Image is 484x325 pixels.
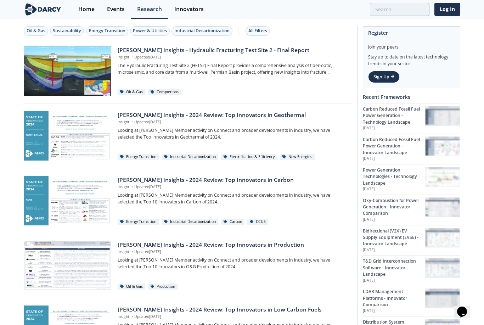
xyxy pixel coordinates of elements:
p: [DATE] [363,278,425,284]
button: Energy Transition [86,26,128,36]
p: [DATE] [363,308,425,314]
a: T&D Grid Interconnection Software - Innovator Landscape [DATE] T&D Grid Interconnection Software ... [363,255,460,286]
div: [PERSON_NAME] Insights - 2024 Review: Top Innovators in Low Carbon Fuels [118,306,348,314]
p: Looking at [PERSON_NAME] Member activity on Connect and broader developments in industry, we have... [118,192,348,205]
span: • [130,314,134,319]
div: [PERSON_NAME] Insights - 2024 Review: Top Innovators in Production [118,241,348,249]
p: [DATE] [363,186,425,192]
button: Industrial Decarbonization [171,26,232,36]
a: Darcy Insights - 2024 Review: Top Innovators in Carbon preview [PERSON_NAME] Insights - 2024 Revi... [24,176,353,225]
div: Industrial Decarbonization [162,154,219,160]
p: The Hydraulic Fracturing Test Site 2 (HFTS2) Final Report provides a comprehensive analysis of fi... [118,62,348,75]
a: LDAR Management Platforms - Innovator Comparison [DATE] LDAR Management Platforms - Innovator Com... [363,286,460,316]
span: • [130,249,134,254]
div: Oil & Gas [118,89,146,95]
a: Bidirectional (V2X) EV Supply Equipment (EVSE) - Innovator Landscape [DATE] Bidirectional (V2X) E... [363,225,460,256]
span: • [130,119,134,124]
div: CCUS [247,219,269,225]
span: • [130,184,134,189]
input: Advanced Search [370,3,429,16]
div: Recent Frameworks [363,91,460,103]
div: Sustainability [53,28,81,34]
p: Insight Updated [DATE] [118,119,348,125]
img: logo-wide.svg [24,3,62,16]
button: Oil & Gas [24,26,48,36]
div: Energy Transition [118,219,159,225]
div: Oil & Gas [27,28,45,34]
a: Sign Up [368,71,400,83]
div: Carbon [221,219,245,225]
div: Join your peers [368,39,455,50]
div: [PERSON_NAME] Insights - 2024 Review: Top Innovators in Geothermal [118,111,348,119]
button: Power & Utilities [130,26,170,36]
a: Darcy Insights - 2024 Review: Top Innovators in Production preview [PERSON_NAME] Insights - 2024 ... [24,241,353,290]
div: Carbon Reduced Fossil Fuel Power Generation - Innovator Landscape [363,136,425,156]
p: Insight Updated [DATE] [118,55,348,60]
div: Home [78,6,95,12]
div: Electrification & Efficiency [221,154,277,160]
div: T&D Grid Interconnection Software - Innovator Landscape [363,258,425,278]
a: Log In [434,3,460,16]
a: Power Generation Technologies - Technology Landscape [DATE] Power Generation Technologies - Techn... [363,164,460,195]
div: [PERSON_NAME] Insights - 2024 Review: Top Innovators in Carbon [118,176,348,184]
div: Innovators [174,6,204,12]
p: [DATE] [363,156,425,162]
iframe: chat widget [454,297,477,318]
button: Sustainability [50,26,84,36]
div: LDAR Management Platforms - Innovator Comparison [363,288,425,308]
div: All Filters [248,28,267,34]
p: [DATE] [363,125,425,131]
p: [DATE] [363,247,425,253]
a: Carbon Reduced Fossil Fuel Power Generation - Innovator Landscape [DATE] Carbon Reduced Fossil Fu... [363,134,460,164]
div: Energy Transition [118,154,159,160]
a: Darcy Insights - Hydraulic Fracturing Test Site 2 - Final Report preview [PERSON_NAME] Insights -... [24,46,353,96]
div: Oil & Gas [118,284,146,290]
p: Insight Updated [DATE] [118,184,348,190]
div: Production [148,284,178,290]
div: Power & Utilities [133,28,167,34]
div: New Energies [280,154,315,160]
div: [PERSON_NAME] Insights - Hydraulic Fracturing Test Site 2 - Final Report [118,46,348,55]
div: Completions [148,89,181,95]
p: [DATE] [363,217,425,223]
div: Energy Transition [89,28,125,34]
div: Research [137,6,162,12]
div: Oxy-Combustion for Power Generation - Innovator Comparison [363,197,425,217]
div: Events [107,6,125,12]
a: Oxy-Combustion for Power Generation - Innovator Comparison [DATE] Oxy-Combustion for Power Genera... [363,195,460,225]
div: Bidirectional (V2X) EV Supply Equipment (EVSE) - Innovator Landscape [363,228,425,247]
a: Darcy Insights - 2024 Review: Top Innovators in Geothermal preview [PERSON_NAME] Insights - 2024 ... [24,111,353,161]
span: • [130,55,134,60]
div: Carbon Reduced Fossil Fuel Power Generation - Technology Landscape [363,106,425,125]
p: Insight Updated [DATE] [118,314,348,320]
div: Register [368,27,455,39]
p: Looking at [PERSON_NAME] Member activity on Connect and broader developments in industry, we have... [118,257,348,270]
p: Insight Updated [DATE] [118,249,348,255]
div: Industrial Decarbonization [174,28,230,34]
p: Looking at [PERSON_NAME] Member activity on Connect and broader developments in industry, we have... [118,127,348,140]
button: All Filters [246,26,270,36]
div: Industrial Decarbonization [162,219,219,225]
a: Carbon Reduced Fossil Fuel Power Generation - Technology Landscape [DATE] Carbon Reduced Fossil F... [363,103,460,134]
div: Power Generation Technologies - Technology Landscape [363,167,425,186]
div: Stay up to date on the latest technology trends in your sector. [368,50,455,67]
